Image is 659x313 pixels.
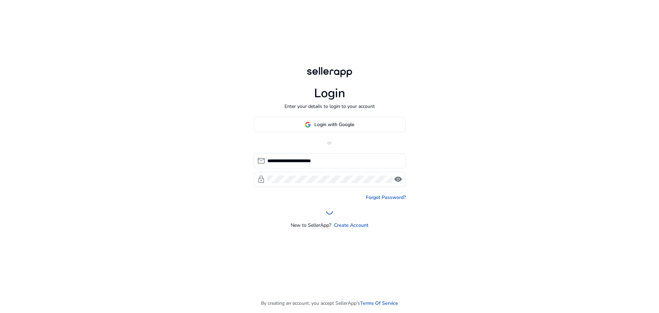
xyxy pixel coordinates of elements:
span: visibility [394,175,402,183]
a: Terms Of Service [360,300,398,307]
button: Login with Google [254,117,406,132]
span: mail [257,157,265,165]
a: Create Account [334,222,368,229]
p: or [254,139,406,146]
p: Enter your details to login to your account [285,103,375,110]
p: New to SellerApp? [291,222,331,229]
img: google-logo.svg [305,122,311,128]
h1: Login [314,86,345,101]
a: Forgot Password? [366,194,406,201]
span: Login with Google [314,121,354,128]
span: lock [257,175,265,183]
